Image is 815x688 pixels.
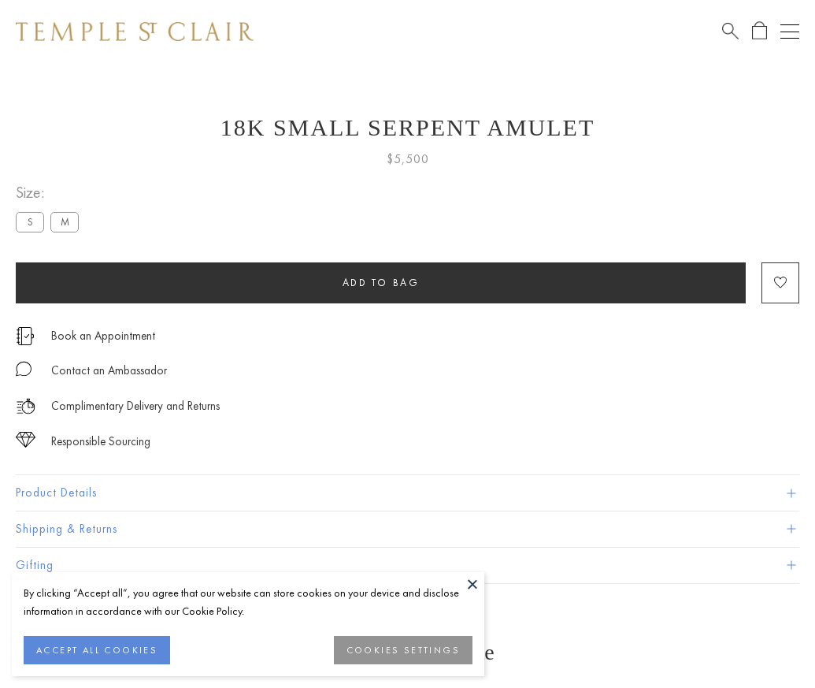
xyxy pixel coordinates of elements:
[722,21,739,41] a: Search
[387,149,429,169] span: $5,500
[16,212,44,232] label: S
[16,114,799,141] h1: 18K Small Serpent Amulet
[51,432,150,452] div: Responsible Sourcing
[51,361,167,381] div: Contact an Ambassador
[24,636,170,664] button: ACCEPT ALL COOKIES
[343,276,420,289] span: Add to bag
[16,327,35,345] img: icon_appointment.svg
[752,21,767,41] a: Open Shopping Bag
[16,511,799,547] button: Shipping & Returns
[16,22,254,41] img: Temple St. Clair
[51,327,155,344] a: Book an Appointment
[16,361,31,377] img: MessageIcon-01_2.svg
[16,396,35,416] img: icon_delivery.svg
[51,396,220,416] p: Complimentary Delivery and Returns
[16,262,746,303] button: Add to bag
[24,584,472,620] div: By clicking “Accept all”, you agree that our website can store cookies on your device and disclos...
[50,212,79,232] label: M
[334,636,472,664] button: COOKIES SETTINGS
[16,548,799,583] button: Gifting
[780,22,799,41] button: Open navigation
[16,432,35,448] img: icon_sourcing.svg
[16,180,85,206] span: Size:
[16,475,799,511] button: Product Details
